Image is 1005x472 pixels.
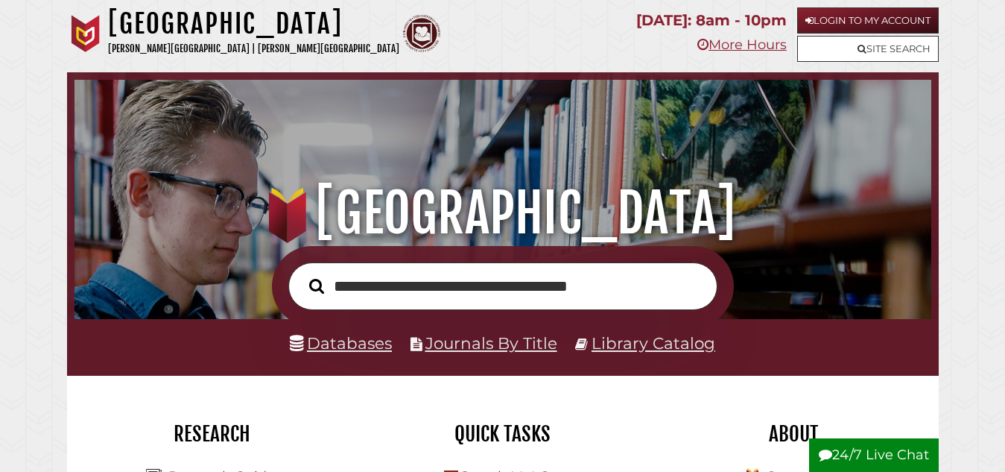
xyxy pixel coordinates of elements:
[369,421,637,447] h2: Quick Tasks
[636,7,787,34] p: [DATE]: 8am - 10pm
[309,278,324,295] i: Search
[592,333,715,353] a: Library Catalog
[403,15,440,52] img: Calvin Theological Seminary
[302,274,332,298] button: Search
[89,180,916,246] h1: [GEOGRAPHIC_DATA]
[108,7,399,40] h1: [GEOGRAPHIC_DATA]
[78,421,346,447] h2: Research
[67,15,104,52] img: Calvin University
[797,7,939,34] a: Login to My Account
[290,333,392,353] a: Databases
[425,333,557,353] a: Journals By Title
[697,37,787,53] a: More Hours
[108,40,399,57] p: [PERSON_NAME][GEOGRAPHIC_DATA] | [PERSON_NAME][GEOGRAPHIC_DATA]
[797,36,939,62] a: Site Search
[659,421,928,447] h2: About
